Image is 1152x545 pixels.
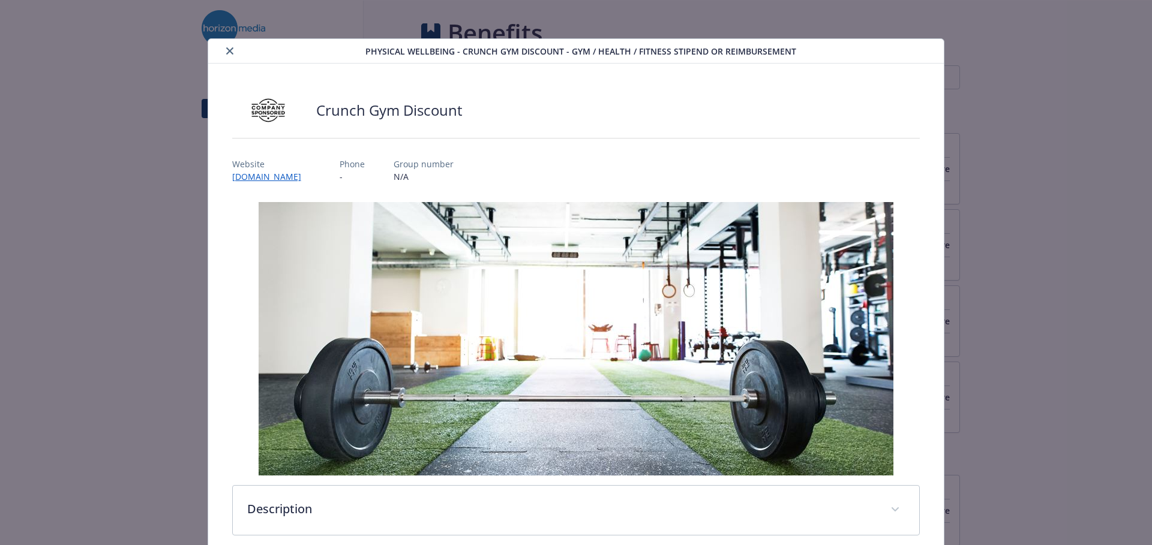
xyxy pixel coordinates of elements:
[394,170,454,183] p: N/A
[340,170,365,183] p: -
[232,92,304,128] img: Company Sponsored
[232,171,311,182] a: [DOMAIN_NAME]
[340,158,365,170] p: Phone
[247,500,877,518] p: Description
[223,44,237,58] button: close
[259,202,893,475] img: banner
[233,486,920,535] div: Description
[316,100,463,121] h2: Crunch Gym Discount
[394,158,454,170] p: Group number
[365,45,796,58] span: Physical Wellbeing - Crunch Gym Discount - Gym / Health / Fitness Stipend or reimbursement
[232,158,311,170] p: Website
